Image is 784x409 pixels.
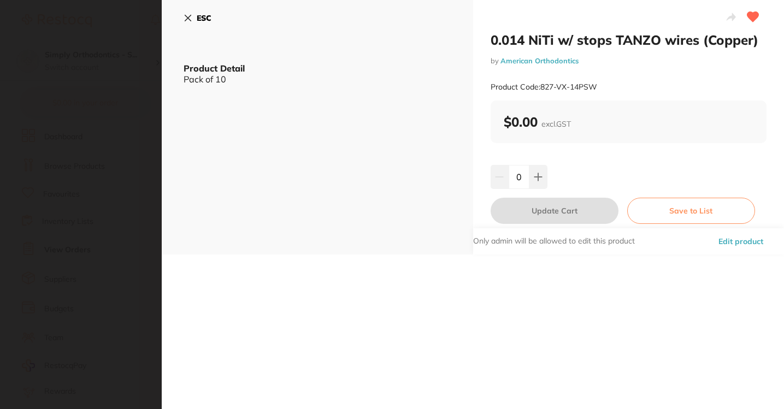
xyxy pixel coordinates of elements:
[627,198,755,224] button: Save to List
[473,236,635,247] p: Only admin will be allowed to edit this product
[197,13,211,23] b: ESC
[491,82,597,92] small: Product Code: 827-VX-14PSW
[491,198,618,224] button: Update Cart
[184,74,451,84] div: Pack of 10
[491,57,767,65] small: by
[504,114,571,130] b: $0.00
[541,119,571,129] span: excl. GST
[491,32,767,48] h2: 0.014 NiTi w/ stops TANZO wires (Copper)
[184,63,245,74] b: Product Detail
[715,228,767,254] button: Edit product
[500,56,579,65] a: American Orthodontics
[184,9,211,27] button: ESC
